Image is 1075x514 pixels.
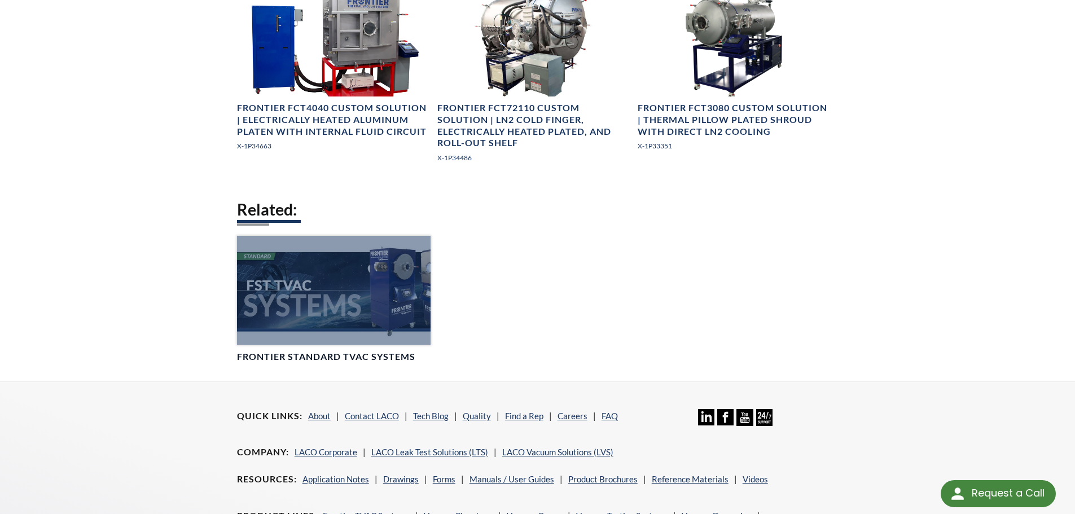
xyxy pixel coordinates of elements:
h4: Frontier FCT72110 Custom Solution | LN2 Cold Finger, Electrically Heated Plated, and Roll-out Shelf [437,102,631,149]
a: LACO Corporate [295,447,357,457]
h2: Related: [237,199,839,220]
p: X-1P33351 [638,140,831,151]
a: Product Brochures [568,474,638,484]
h4: Company [237,446,289,458]
h4: Quick Links [237,410,302,422]
img: 24/7 Support Icon [756,409,773,425]
a: Manuals / User Guides [470,474,554,484]
p: X-1P34663 [237,140,431,151]
a: Drawings [383,474,419,484]
a: Forms [433,474,455,484]
a: FAQ [602,411,618,421]
h4: Frontier FCT4040 Custom Solution | Electrically Heated Aluminum Platen with Internal Fluid Circuit [237,102,431,137]
a: Find a Rep [505,411,543,421]
a: LACO Leak Test Solutions (LTS) [371,447,488,457]
a: Contact LACO [345,411,399,421]
div: Request a Call [972,480,1045,506]
h4: Frontier Standard TVAC Systems [237,351,415,363]
p: X-1P34486 [437,152,631,163]
a: FST TVAC Systems headerFrontier Standard TVAC Systems [237,236,431,363]
h4: Resources [237,473,297,485]
a: 24/7 Support [756,418,773,428]
img: round button [949,485,967,503]
a: Tech Blog [413,411,449,421]
a: Reference Materials [652,474,729,484]
div: Request a Call [941,480,1056,507]
a: About [308,411,331,421]
a: Videos [743,474,768,484]
a: Careers [558,411,587,421]
a: LACO Vacuum Solutions (LVS) [502,447,613,457]
a: Application Notes [302,474,369,484]
a: Quality [463,411,491,421]
h4: Frontier FCT3080 Custom Solution | Thermal Pillow Plated Shroud with Direct LN2 Cooling [638,102,831,137]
